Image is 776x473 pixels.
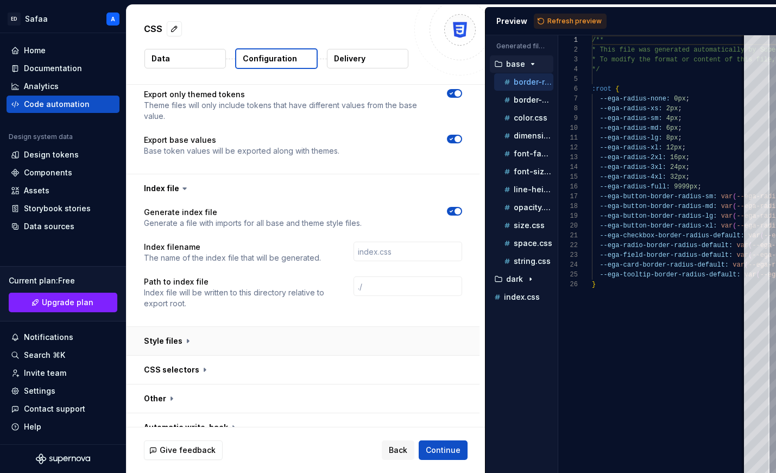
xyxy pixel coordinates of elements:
[24,386,55,396] div: Settings
[24,63,82,74] div: Documentation
[600,232,744,239] span: --ega-checkbox-border-radius-default:
[334,53,365,64] p: Delivery
[600,203,717,210] span: --ega-button-border-radius-md:
[243,53,297,64] p: Configuration
[721,212,733,220] span: var
[494,94,553,106] button: border-width.css
[7,78,119,95] a: Analytics
[670,173,686,181] span: 32px
[7,146,119,163] a: Design tokens
[494,255,553,267] button: string.css
[558,260,578,270] div: 24
[558,104,578,113] div: 8
[721,222,733,230] span: var
[666,124,678,132] span: 6px
[382,440,414,460] button: Back
[558,192,578,201] div: 17
[490,273,553,285] button: dark
[558,241,578,250] div: 22
[600,173,666,181] span: --ega-radius-4xl:
[558,250,578,260] div: 23
[682,144,685,152] span: ;
[504,293,540,301] p: index.css
[721,193,733,200] span: var
[670,163,686,171] span: 24px
[24,149,79,160] div: Design tokens
[514,149,553,158] p: font-family.css
[686,154,690,161] span: ;
[24,45,46,56] div: Home
[235,48,318,69] button: Configuration
[42,297,93,308] span: Upgrade plan
[2,7,124,30] button: EDSafaaA
[494,201,553,213] button: opacity.css
[600,271,740,279] span: --ega-tooltip-border-radius-default:
[600,251,733,259] span: --ega-field-border-radius-default:
[558,35,578,45] div: 1
[24,350,65,361] div: Search ⌘K
[514,221,545,230] p: size.css
[558,45,578,55] div: 2
[558,143,578,153] div: 12
[686,163,690,171] span: ;
[494,166,553,178] button: font-size.css
[494,148,553,160] button: font-family.css
[514,203,553,212] p: opacity.css
[600,95,670,103] span: --ega-radius-none:
[666,144,682,152] span: 12px
[514,167,553,176] p: font-size.css
[7,364,119,382] a: Invite team
[506,60,525,68] p: base
[7,182,119,199] a: Assets
[494,130,553,142] button: dimension.css
[144,49,226,68] button: Data
[600,242,733,249] span: --ega-radio-border-radius-default:
[558,94,578,104] div: 7
[7,164,119,181] a: Components
[494,112,553,124] button: color.css
[144,89,427,100] p: Export only themed tokens
[600,154,666,161] span: --ega-radius-2xl:
[494,237,553,249] button: space.css
[600,144,662,152] span: --ega-radius-xl:
[733,212,736,220] span: (
[558,270,578,280] div: 25
[7,200,119,217] a: Storybook stories
[494,219,553,231] button: size.css
[558,201,578,211] div: 18
[736,242,748,249] span: var
[496,42,547,51] p: Generated files
[354,242,462,261] input: index.css
[558,153,578,162] div: 13
[600,212,717,220] span: --ega-button-border-radius-lg:
[670,154,686,161] span: 16px
[600,261,729,269] span: --ega-card-border-radius-default:
[9,133,73,141] div: Design system data
[736,251,748,259] span: var
[144,287,334,309] p: Index file will be written to this directory relative to export root.
[25,14,48,24] div: Safaa
[152,53,170,64] p: Data
[558,55,578,65] div: 3
[7,329,119,346] button: Notifications
[144,207,362,218] p: Generate index file
[24,221,74,232] div: Data sources
[547,17,602,26] span: Refresh preview
[600,124,662,132] span: --ega-radius-md:
[36,453,90,464] a: Supernova Logo
[615,85,619,93] span: {
[733,203,736,210] span: (
[7,382,119,400] a: Settings
[558,84,578,94] div: 6
[7,96,119,113] a: Code automation
[7,400,119,418] button: Contact support
[24,167,72,178] div: Components
[558,221,578,231] div: 20
[144,22,162,35] p: CSS
[721,203,733,210] span: var
[490,291,553,303] button: index.css
[24,203,91,214] div: Storybook stories
[506,275,523,283] p: dark
[144,135,339,146] p: Export base values
[7,60,119,77] a: Documentation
